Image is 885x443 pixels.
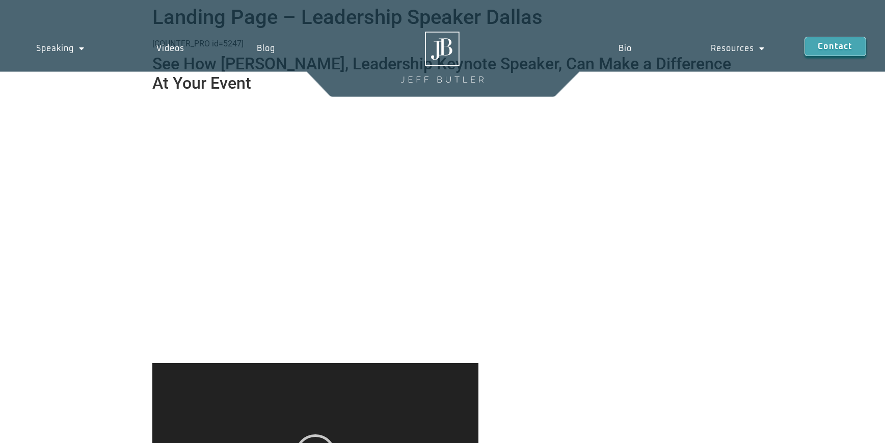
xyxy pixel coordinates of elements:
iframe: Jeff Butler Demo 2022 [152,101,611,359]
a: Contact [804,37,866,56]
a: Blog [221,37,311,60]
span: Contact [818,42,852,50]
a: Bio [579,37,672,60]
a: Videos [121,37,221,60]
a: Resources [671,37,804,60]
nav: Menu [579,37,804,60]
